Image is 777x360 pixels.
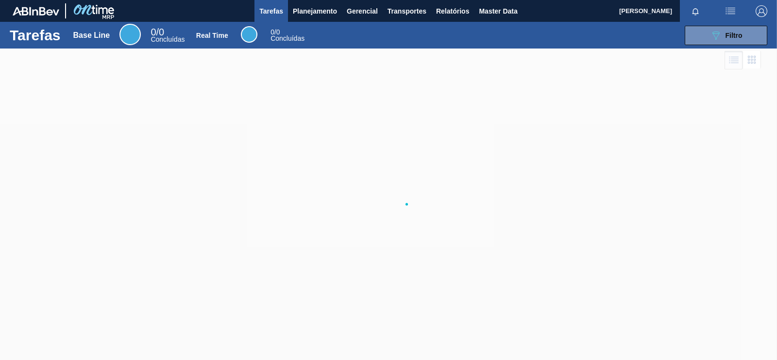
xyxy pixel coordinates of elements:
[151,28,185,43] div: Base Line
[151,27,164,37] span: / 0
[726,32,743,39] span: Filtro
[10,30,61,41] h1: Tarefas
[119,24,141,45] div: Base Line
[270,28,274,36] span: 0
[73,31,110,40] div: Base Line
[13,7,59,16] img: TNhmsLtSVTkK8tSr43FrP2fwEKptu5GPRR3wAAAABJRU5ErkJggg==
[270,34,304,42] span: Concluídas
[436,5,469,17] span: Relatórios
[151,27,156,37] span: 0
[725,5,736,17] img: userActions
[196,32,228,39] div: Real Time
[293,5,337,17] span: Planejamento
[151,35,185,43] span: Concluídas
[347,5,378,17] span: Gerencial
[685,26,767,45] button: Filtro
[241,26,257,43] div: Real Time
[479,5,517,17] span: Master Data
[680,4,711,18] button: Notificações
[270,29,304,42] div: Real Time
[756,5,767,17] img: Logout
[259,5,283,17] span: Tarefas
[388,5,426,17] span: Transportes
[270,28,280,36] span: / 0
